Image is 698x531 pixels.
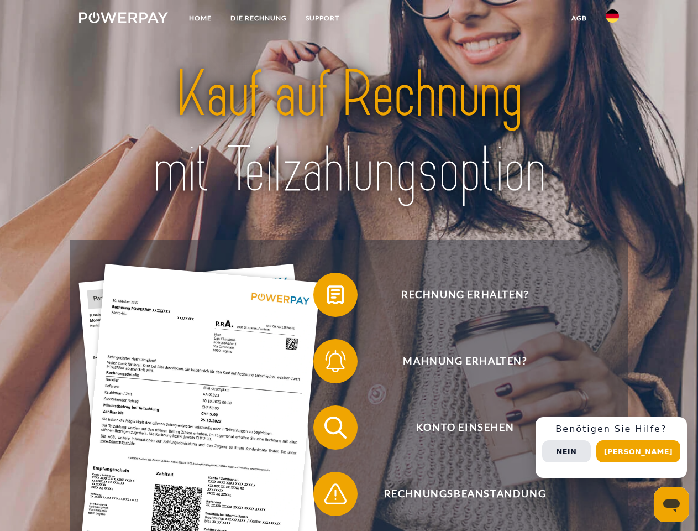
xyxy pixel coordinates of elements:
a: Home [180,8,221,28]
img: qb_search.svg [322,414,349,441]
img: de [606,9,619,23]
div: Schnellhilfe [536,417,687,478]
span: Rechnung erhalten? [329,273,600,317]
img: logo-powerpay-white.svg [79,12,168,23]
button: [PERSON_NAME] [596,440,680,462]
span: Mahnung erhalten? [329,339,600,383]
a: agb [562,8,596,28]
button: Mahnung erhalten? [313,339,601,383]
button: Rechnung erhalten? [313,273,601,317]
img: qb_warning.svg [322,480,349,508]
img: title-powerpay_de.svg [106,53,592,212]
button: Nein [542,440,591,462]
img: qb_bell.svg [322,347,349,375]
img: qb_bill.svg [322,281,349,309]
button: Konto einsehen [313,405,601,450]
a: SUPPORT [296,8,349,28]
iframe: Schaltfläche zum Öffnen des Messaging-Fensters [654,487,689,522]
a: DIE RECHNUNG [221,8,296,28]
button: Rechnungsbeanstandung [313,472,601,516]
span: Rechnungsbeanstandung [329,472,600,516]
h3: Benötigen Sie Hilfe? [542,424,680,435]
span: Konto einsehen [329,405,600,450]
